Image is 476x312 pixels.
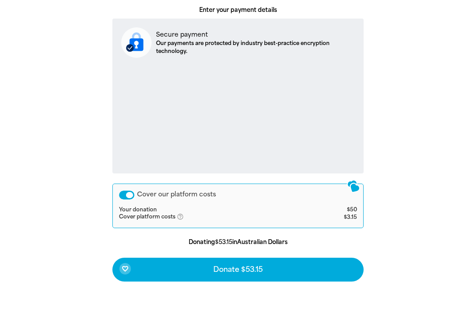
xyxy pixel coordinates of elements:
td: Cover platform costs [119,213,317,221]
span: Donate $53.15 [213,266,263,273]
iframe: Secure payment input frame [119,65,357,166]
p: Our payments are protected by industry best-practice encryption technology. [156,39,355,55]
td: Your donation [119,207,317,214]
button: favorite_borderDonate $53.15 [112,258,364,282]
i: favorite_border [122,265,129,272]
td: $50 [317,207,357,214]
b: $53.15 [215,239,232,245]
p: Secure payment [156,30,355,39]
p: Enter your payment details [112,6,364,15]
button: Cover our platform costs [119,191,134,199]
td: $3.15 [317,213,357,221]
p: Donating in Australian Dollars [112,238,364,247]
i: help_outlined [177,213,191,220]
